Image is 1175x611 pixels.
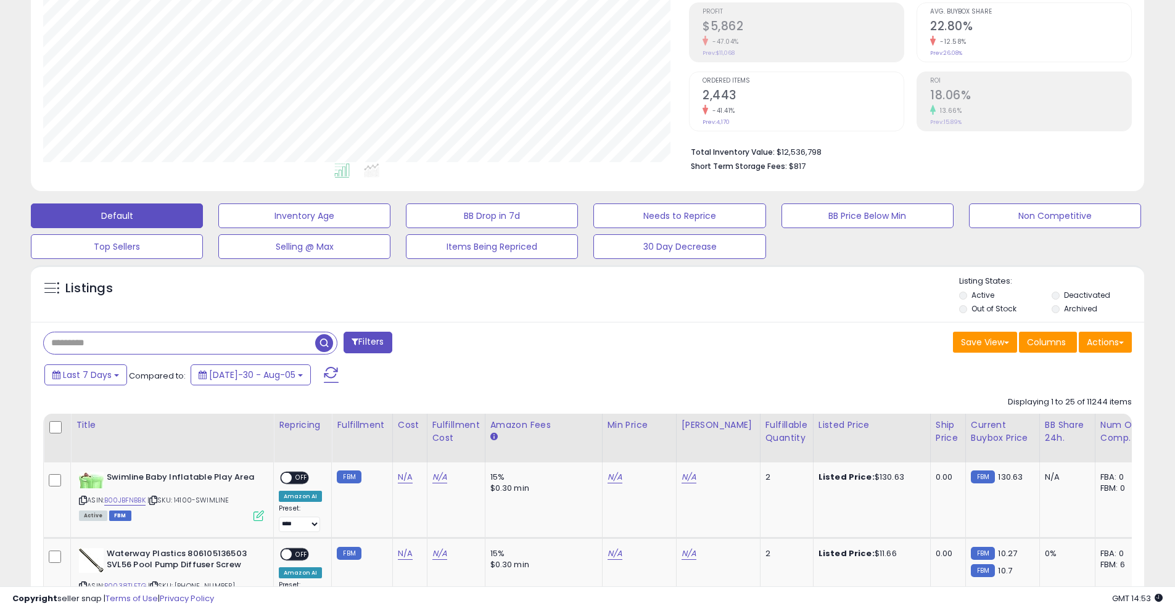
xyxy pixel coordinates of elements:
label: Active [971,290,994,300]
a: N/A [608,471,622,483]
div: Amazon AI [279,491,322,502]
span: [DATE]-30 - Aug-05 [209,369,295,381]
span: ROI [930,78,1131,84]
span: FBM [109,511,131,521]
label: Deactivated [1064,290,1110,300]
div: 0% [1045,548,1086,559]
button: Non Competitive [969,203,1141,228]
div: ASIN: [79,472,264,520]
div: $130.63 [818,472,921,483]
button: Save View [953,332,1017,353]
a: N/A [432,547,447,560]
button: Actions [1079,332,1132,353]
div: 2 [765,472,804,483]
div: 2 [765,548,804,559]
small: Prev: 4,170 [703,118,730,126]
div: BB Share 24h. [1045,419,1090,445]
span: 130.63 [998,471,1023,483]
div: $0.30 min [490,483,593,494]
small: -41.41% [708,106,735,115]
button: 30 Day Decrease [593,234,765,259]
button: Last 7 Days [44,364,127,385]
span: | SKU: 14100-SWIMLINE [147,495,229,505]
label: Out of Stock [971,303,1016,314]
div: Displaying 1 to 25 of 11244 items [1008,396,1132,408]
a: N/A [682,547,696,560]
small: 13.66% [936,106,962,115]
span: Compared to: [129,370,186,382]
label: Archived [1064,303,1097,314]
b: Total Inventory Value: [691,147,775,157]
div: Fulfillment Cost [432,419,480,445]
button: Selling @ Max [218,234,390,259]
span: Profit [703,9,904,15]
div: Current Buybox Price [971,419,1034,445]
h2: 18.06% [930,88,1131,105]
h2: 22.80% [930,19,1131,36]
div: FBA: 0 [1100,548,1141,559]
span: OFF [292,473,311,483]
a: N/A [682,471,696,483]
button: Items Being Repriced [406,234,578,259]
span: 2025-08-13 14:53 GMT [1112,593,1163,604]
small: Amazon Fees. [490,432,498,443]
button: BB Price Below Min [781,203,954,228]
h2: 2,443 [703,88,904,105]
span: 10.7 [998,565,1012,576]
span: All listings currently available for purchase on Amazon [79,511,107,521]
p: Listing States: [959,276,1144,287]
small: FBM [971,547,995,560]
img: 41RosEjW8hL._SL40_.jpg [79,472,104,488]
img: 31y4LAEIfOL._SL40_.jpg [79,548,104,573]
div: Preset: [279,504,322,532]
button: [DATE]-30 - Aug-05 [191,364,311,385]
button: Filters [344,332,392,353]
span: Last 7 Days [63,369,112,381]
a: N/A [398,547,413,560]
div: [PERSON_NAME] [682,419,755,432]
button: Inventory Age [218,203,390,228]
small: FBM [337,547,361,560]
div: 0.00 [936,472,956,483]
div: FBM: 6 [1100,559,1141,570]
small: -47.04% [708,37,739,46]
div: $0.30 min [490,559,593,570]
button: Needs to Reprice [593,203,765,228]
div: Repricing [279,419,326,432]
button: Default [31,203,203,228]
span: OFF [292,549,311,559]
span: $817 [789,160,806,172]
div: FBA: 0 [1100,472,1141,483]
b: Listed Price: [818,547,875,559]
small: FBM [337,470,361,483]
a: Terms of Use [105,593,158,604]
small: FBM [971,470,995,483]
div: 0.00 [936,548,956,559]
div: seller snap | | [12,593,214,605]
h2: $5,862 [703,19,904,36]
a: B00JBFNBBK [104,495,146,506]
span: Avg. Buybox Share [930,9,1131,15]
a: N/A [398,471,413,483]
small: Prev: $11,068 [703,49,735,57]
b: Short Term Storage Fees: [691,161,787,171]
span: Ordered Items [703,78,904,84]
div: N/A [1045,472,1086,483]
strong: Copyright [12,593,57,604]
small: Prev: 15.89% [930,118,962,126]
small: -12.58% [936,37,967,46]
button: Columns [1019,332,1077,353]
div: Title [76,419,268,432]
div: Ship Price [936,419,960,445]
small: FBM [971,564,995,577]
a: Privacy Policy [160,593,214,604]
b: Waterway Plastics 806105136503 SVL56 Pool Pump Diffuser Screw [107,548,257,574]
button: Top Sellers [31,234,203,259]
div: Min Price [608,419,671,432]
span: 10.27 [998,547,1017,559]
div: 15% [490,548,593,559]
li: $12,536,798 [691,144,1123,158]
b: Listed Price: [818,471,875,483]
div: 15% [490,472,593,483]
a: N/A [432,471,447,483]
